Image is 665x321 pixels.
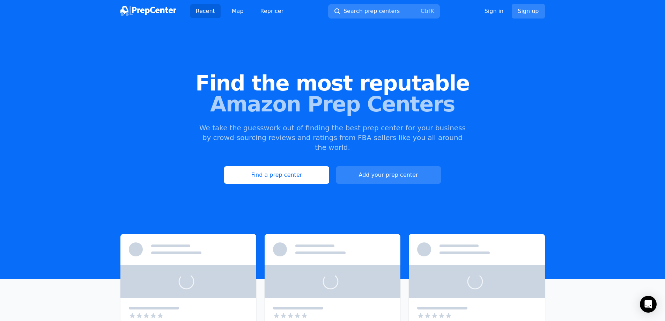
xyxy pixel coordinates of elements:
[11,94,654,115] span: Amazon Prep Centers
[199,123,467,152] p: We take the guesswork out of finding the best prep center for your business by crowd-sourcing rev...
[640,296,657,313] div: Open Intercom Messenger
[430,8,434,14] kbd: K
[120,6,176,16] img: PrepCenter
[226,4,249,18] a: Map
[11,73,654,94] span: Find the most reputable
[343,7,400,15] span: Search prep centers
[328,4,440,19] button: Search prep centersCtrlK
[336,166,441,184] a: Add your prep center
[190,4,221,18] a: Recent
[224,166,329,184] a: Find a prep center
[485,7,504,15] a: Sign in
[512,4,545,19] a: Sign up
[255,4,289,18] a: Repricer
[421,8,430,14] kbd: Ctrl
